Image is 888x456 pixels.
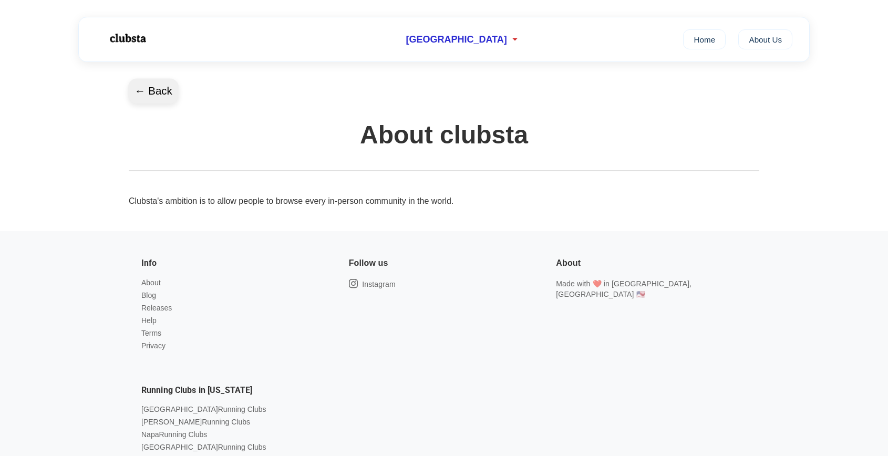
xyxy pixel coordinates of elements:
a: Instagram [349,278,396,289]
a: [GEOGRAPHIC_DATA]Running Clubs [141,405,266,413]
a: Blog [141,291,156,299]
a: Home [683,29,726,49]
a: Terms [141,329,161,337]
a: About Us [738,29,792,49]
h6: Running Clubs in [US_STATE] [141,384,252,397]
a: NapaRunning Clubs [141,430,207,439]
button: ← Back [128,79,179,104]
img: Logo [96,25,159,51]
a: [GEOGRAPHIC_DATA]Running Clubs [141,443,266,451]
a: [PERSON_NAME]Running Clubs [141,418,250,426]
p: Clubsta's ambition is to allow people to browse every in-person community in the world. [129,196,759,206]
h6: Info [141,256,157,270]
span: [GEOGRAPHIC_DATA] [406,34,507,45]
h6: Follow us [349,256,388,270]
p: Made with ❤️ in [GEOGRAPHIC_DATA], [GEOGRAPHIC_DATA] 🇺🇸 [556,278,747,299]
h1: About clubsta [129,120,759,149]
a: Help [141,316,157,325]
a: About [141,278,161,287]
h6: About [556,256,581,270]
p: Instagram [362,279,396,289]
a: Privacy [141,341,166,350]
a: Releases [141,304,172,312]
